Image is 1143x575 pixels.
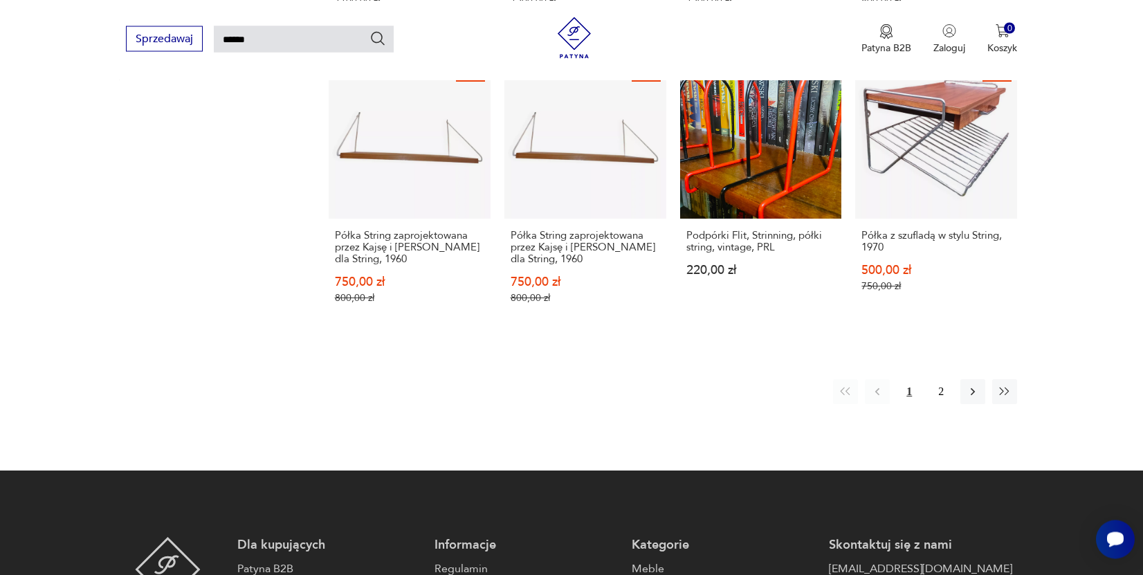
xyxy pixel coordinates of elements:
[897,379,922,404] button: 1
[829,537,1012,554] p: Skontaktuj się z nami
[511,230,660,265] h3: Półka String zaprojektowana przez Kajsę i [PERSON_NAME] dla String, 1960
[879,24,893,39] img: Ikona medalu
[861,41,911,54] p: Patyna B2B
[511,292,660,304] p: 800,00 zł
[942,24,956,37] img: Ikonka użytkownika
[1004,22,1016,34] div: 0
[554,17,595,58] img: Patyna - sklep z meblami i dekoracjami vintage
[987,24,1017,54] button: 0Koszyk
[1096,520,1135,558] iframe: Smartsupp widget button
[996,24,1009,37] img: Ikona koszyka
[329,57,491,331] a: SalePółka String zaprojektowana przez Kajsę i Nisse Strinning dla String, 1960Półka String zaproj...
[126,26,203,51] button: Sprzedawaj
[987,41,1017,54] p: Koszyk
[855,57,1017,331] a: SalePółka z szufladą w stylu String, 1970Półka z szufladą w stylu String, 1970500,00 zł750,00 zł
[237,537,421,554] p: Dla kupujących
[861,24,911,54] a: Ikona medaluPatyna B2B
[435,537,618,554] p: Informacje
[686,264,836,276] p: 220,00 zł
[369,30,386,46] button: Szukaj
[680,57,842,331] a: Podpórki Flit, Strinning, półki string, vintage, PRLPodpórki Flit, Strinning, półki string, vinta...
[335,276,484,288] p: 750,00 zł
[335,292,484,304] p: 800,00 zł
[933,41,965,54] p: Zaloguj
[335,230,484,265] h3: Półka String zaprojektowana przez Kajsę i [PERSON_NAME] dla String, 1960
[929,379,953,404] button: 2
[686,230,836,253] h3: Podpórki Flit, Strinning, półki string, vintage, PRL
[632,537,815,554] p: Kategorie
[861,264,1011,276] p: 500,00 zł
[126,35,203,44] a: Sprzedawaj
[933,24,965,54] button: Zaloguj
[511,276,660,288] p: 750,00 zł
[861,280,1011,292] p: 750,00 zł
[861,24,911,54] button: Patyna B2B
[861,230,1011,253] h3: Półka z szufladą w stylu String, 1970
[504,57,666,331] a: SalePółka String zaprojektowana przez Kajsę i Nisse Strinning dla String, 1960Półka String zaproj...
